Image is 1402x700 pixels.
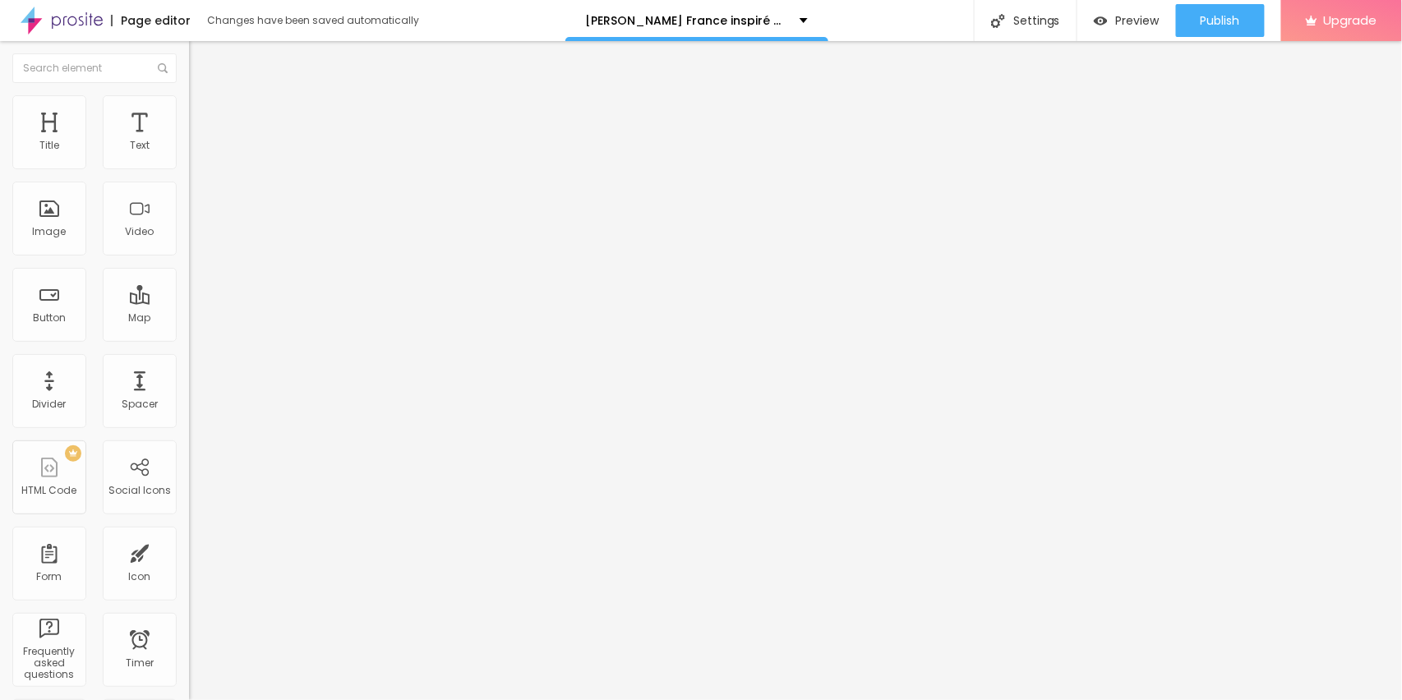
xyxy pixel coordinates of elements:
div: Spacer [122,398,158,410]
div: Page editor [111,15,191,26]
div: Form [37,571,62,583]
img: Icone [158,63,168,73]
div: Button [33,312,66,324]
div: Image [33,226,67,237]
span: Preview [1116,14,1160,27]
div: Frequently asked questions [16,646,81,681]
button: Publish [1176,4,1265,37]
div: Video [126,226,154,237]
button: Preview [1077,4,1176,37]
div: HTML Code [22,485,77,496]
div: Map [129,312,151,324]
iframe: Editor [189,41,1402,700]
div: Changes have been saved automatically [207,16,419,25]
div: Title [39,140,59,151]
img: Icone [991,14,1005,28]
div: Social Icons [108,485,171,496]
span: Publish [1201,14,1240,27]
div: Timer [126,657,154,669]
div: Divider [33,398,67,410]
input: Search element [12,53,177,83]
span: Upgrade [1324,13,1377,27]
img: view-1.svg [1094,14,1108,28]
p: [PERSON_NAME] France inspiré par les champions, conçu pour la vie de tous les jours [586,15,787,26]
div: Icon [129,571,151,583]
div: Text [130,140,150,151]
